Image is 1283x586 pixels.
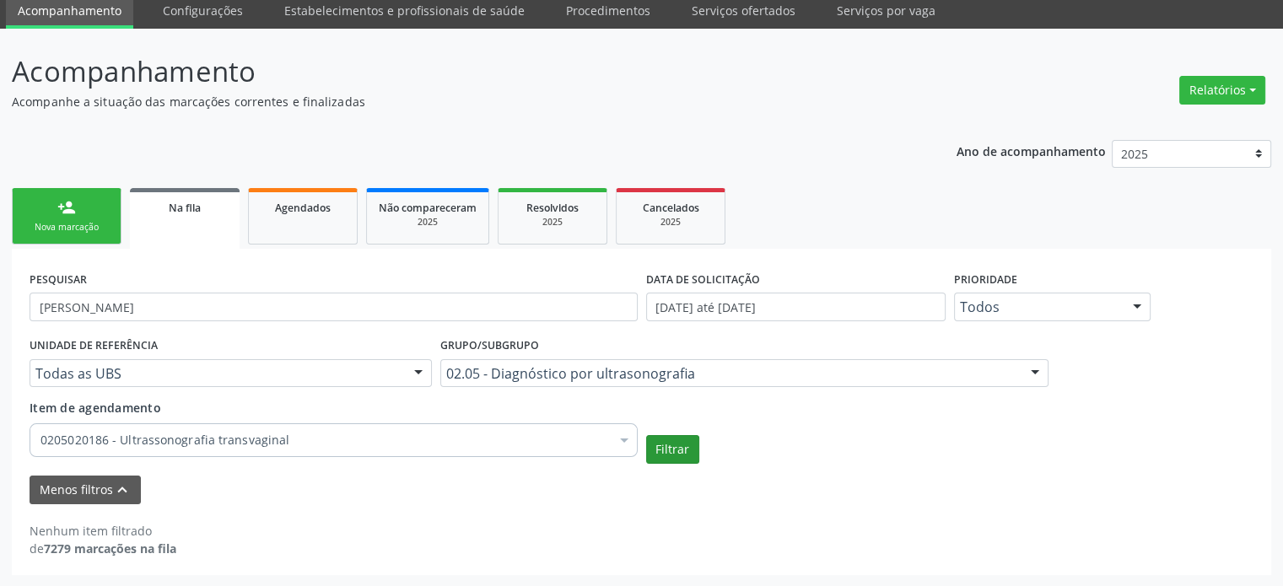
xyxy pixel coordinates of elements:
span: 0205020186 - Ultrassonografia transvaginal [40,432,610,449]
span: Todas as UBS [35,365,397,382]
span: 02.05 - Diagnóstico por ultrasonografia [446,365,1014,382]
span: Resolvidos [526,201,579,215]
button: Relatórios [1179,76,1265,105]
span: Item de agendamento [30,400,161,416]
button: Menos filtroskeyboard_arrow_up [30,476,141,505]
p: Acompanhe a situação das marcações correntes e finalizadas [12,93,893,110]
label: DATA DE SOLICITAÇÃO [646,266,760,293]
p: Ano de acompanhamento [957,140,1106,161]
div: 2025 [510,216,595,228]
i: keyboard_arrow_up [113,481,132,499]
label: Grupo/Subgrupo [440,333,539,359]
div: de [30,540,176,557]
button: Filtrar [646,435,699,464]
div: 2025 [379,216,477,228]
label: UNIDADE DE REFERÊNCIA [30,333,158,359]
span: Cancelados [643,201,699,215]
span: Na fila [169,201,201,215]
div: Nenhum item filtrado [30,522,176,540]
span: Não compareceram [379,201,477,215]
div: person_add [57,198,76,217]
label: Prioridade [954,266,1017,293]
span: Agendados [275,201,331,215]
div: 2025 [628,216,713,228]
p: Acompanhamento [12,51,893,93]
input: Nome, CNS [30,293,638,321]
span: Todos [960,298,1117,315]
strong: 7279 marcações na fila [44,540,176,556]
input: Selecione um intervalo [646,293,946,321]
label: PESQUISAR [30,266,87,293]
div: Nova marcação [24,221,109,234]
